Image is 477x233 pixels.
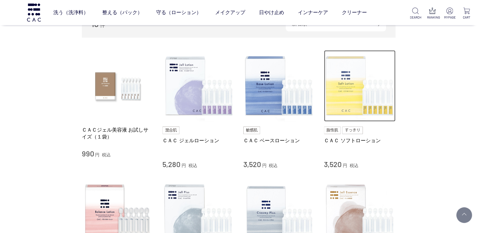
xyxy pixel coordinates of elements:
[427,15,438,20] p: RANKING
[444,15,455,20] p: MYPAGE
[102,152,111,157] span: 税込
[410,8,421,20] a: SEARCH
[324,127,341,134] img: 脂性肌
[243,137,315,144] a: ＣＡＣ ベースローション
[215,4,245,21] a: メイクアップ
[269,163,278,168] span: 税込
[342,4,367,21] a: クリーナー
[259,4,284,21] a: 日やけ止め
[162,127,179,134] img: 混合肌
[156,4,201,21] a: 守る（ローション）
[162,137,234,144] a: ＣＡＣ ジェルローション
[26,3,42,21] img: logo
[461,15,472,20] p: CART
[243,127,260,134] img: 敏感肌
[444,8,455,20] a: MYPAGE
[182,163,186,168] span: 円
[95,152,99,157] span: 円
[243,160,261,169] span: 3,520
[427,8,438,20] a: RANKING
[343,163,347,168] span: 円
[324,50,395,122] img: ＣＡＣ ソフトローション
[298,4,328,21] a: インナーケア
[342,127,363,134] img: すっきり
[350,163,358,168] span: 税込
[324,137,395,144] a: ＣＡＣ ソフトローション
[243,50,315,122] img: ＣＡＣ ベースローション
[82,50,153,122] img: ＣＡＣジェル美容液 お試しサイズ（１袋）
[162,50,234,122] img: ＣＡＣ ジェルローション
[410,15,421,20] p: SEARCH
[53,4,88,21] a: 洗う（洗浄料）
[82,149,94,158] span: 990
[324,160,342,169] span: 3,520
[162,160,180,169] span: 5,280
[188,163,197,168] span: 税込
[461,8,472,20] a: CART
[102,4,142,21] a: 整える（パック）
[262,163,266,168] span: 円
[82,127,153,140] a: ＣＡＣジェル美容液 お試しサイズ（１袋）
